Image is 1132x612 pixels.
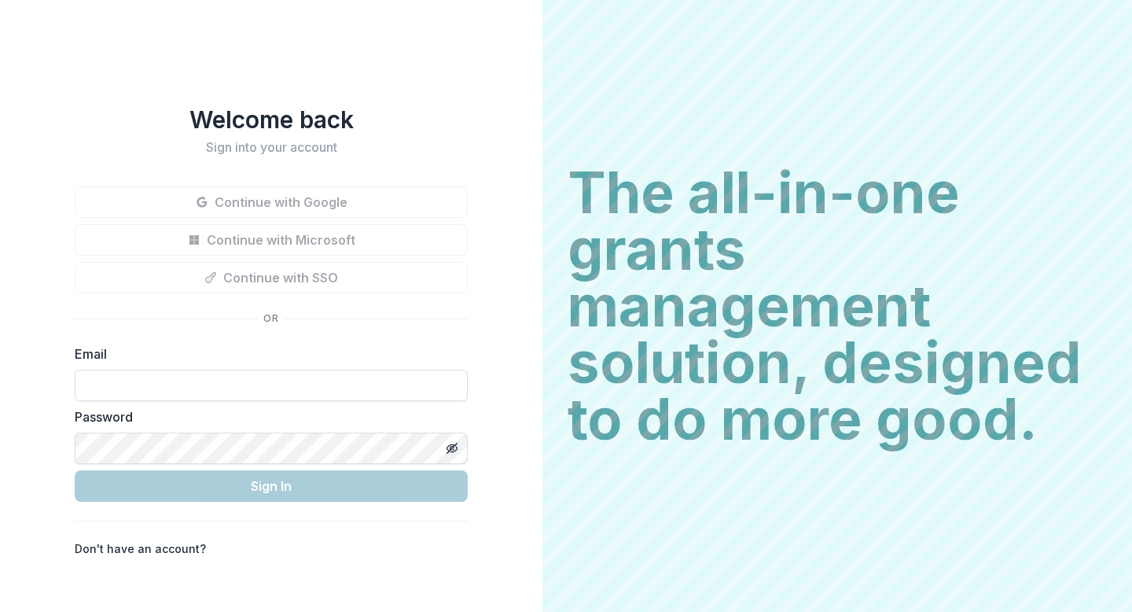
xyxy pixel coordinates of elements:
label: Password [75,407,458,426]
button: Continue with Google [75,186,468,218]
button: Continue with Microsoft [75,224,468,256]
h2: Sign into your account [75,140,468,155]
button: Sign In [75,470,468,502]
button: Continue with SSO [75,262,468,293]
p: Don't have an account? [75,540,206,557]
label: Email [75,345,458,363]
h1: Welcome back [75,105,468,134]
button: Toggle password visibility [439,436,465,461]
